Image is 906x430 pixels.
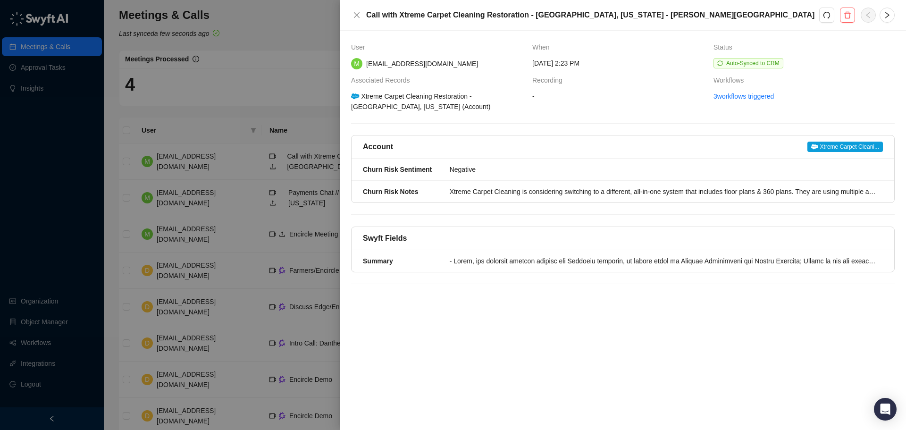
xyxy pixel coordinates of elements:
span: When [532,42,554,52]
span: [DATE] 2:23 PM [532,58,579,68]
span: sync [717,60,723,66]
h5: Account [363,141,393,152]
div: Negative [450,164,877,175]
span: Auto-Synced to CRM [726,60,780,67]
span: M [354,59,360,69]
div: Open Intercom Messenger [874,398,897,421]
span: [EMAIL_ADDRESS][DOMAIN_NAME] [366,60,478,67]
span: Xtreme Carpet Cleani... [807,142,883,152]
span: Workflows [713,75,748,85]
a: 3 workflows triggered [713,91,774,101]
h5: Swyft Fields [363,233,407,244]
a: Xtreme Carpet Cleani... [807,141,883,152]
button: Close [351,9,362,21]
div: Xtreme Carpet Cleaning Restoration - [GEOGRAPHIC_DATA], [US_STATE] (Account) [350,91,526,112]
strong: Churn Risk Sentiment [363,166,432,173]
span: close [353,11,361,19]
strong: Summary [363,257,393,265]
span: right [883,11,891,19]
span: Recording [532,75,567,85]
span: redo [823,11,830,19]
span: Associated Records [351,75,415,85]
span: User [351,42,370,52]
div: Xtreme Carpet Cleaning is considering switching to a different, all-in-one system that includes f... [450,186,877,197]
span: delete [844,11,851,19]
div: - Lorem, ips dolorsit ametcon adipisc eli Seddoeiu temporin, ut labore etdol ma Aliquae Adminimve... [450,256,877,266]
span: - [532,91,706,101]
h5: Call with Xtreme Carpet Cleaning Restoration - [GEOGRAPHIC_DATA], [US_STATE] - [PERSON_NAME][GEOG... [366,9,819,21]
strong: Churn Risk Notes [363,188,418,195]
span: Status [713,42,737,52]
